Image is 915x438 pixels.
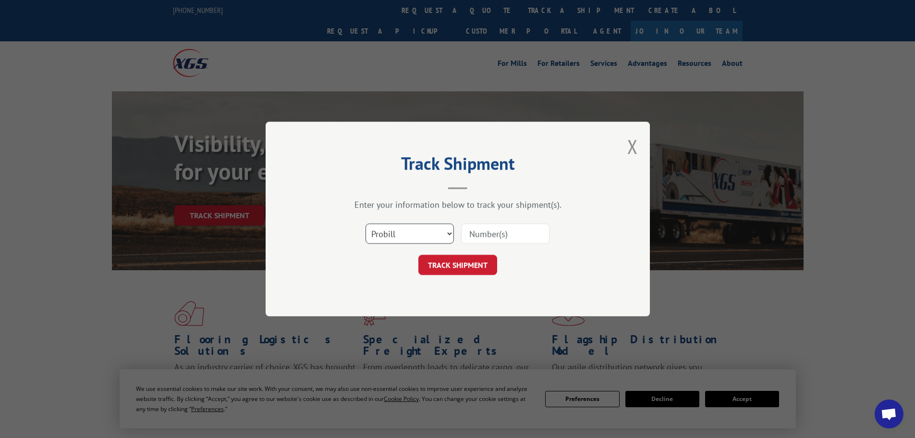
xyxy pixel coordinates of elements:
[314,157,602,175] h2: Track Shipment
[314,199,602,210] div: Enter your information below to track your shipment(s).
[461,224,549,244] input: Number(s)
[875,400,903,428] div: Open chat
[627,134,638,159] button: Close modal
[418,255,497,275] button: TRACK SHIPMENT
